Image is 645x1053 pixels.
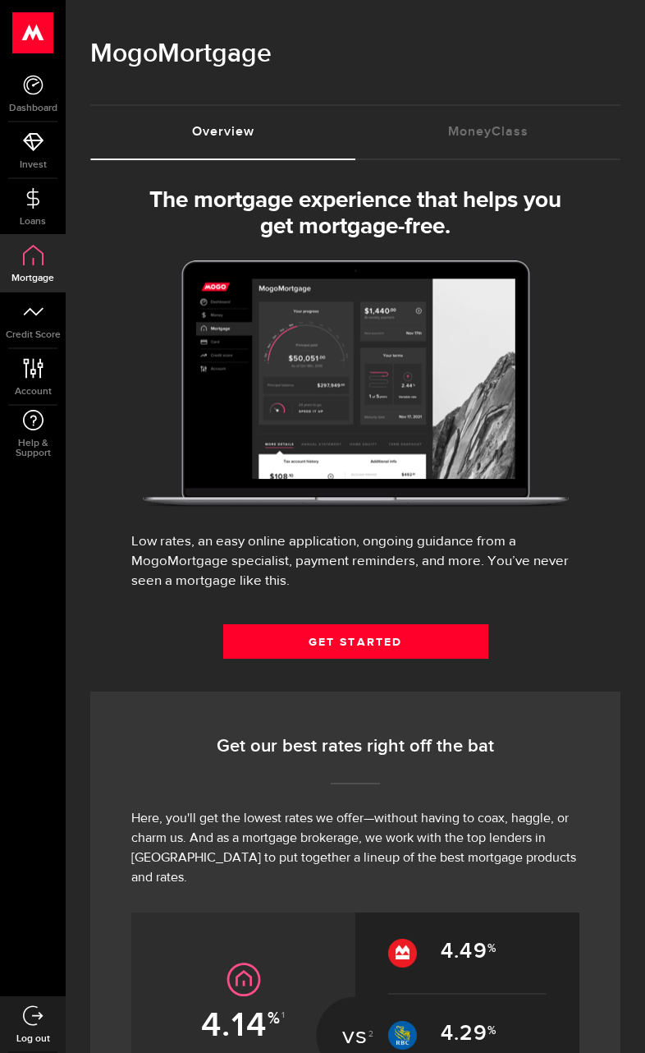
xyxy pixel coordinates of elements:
div: Low rates, an easy online application, ongoing guidance from a MogoMortgage specialist, payment r... [131,532,579,591]
a: Overview [90,106,355,159]
p: Here, you'll get the lowest rates we offer—without having to coax, haggle, or charm us. And as a ... [131,809,579,888]
span: 4.14 [201,1005,281,1046]
h4: Get our best rates right off the bat [131,735,579,758]
button: Open LiveChat chat widget [13,7,62,56]
h3: The mortgage experience that helps you get mortgage-free. [135,187,576,240]
div: 4.49 [441,942,496,964]
img: bmo_3x.png [388,939,417,968]
a: Get Started [223,624,488,659]
div: 4.29 [441,1024,496,1046]
img: rbc_3x.png [388,1021,417,1050]
ul: Tabs Navigation [90,104,620,160]
sup: 1 [281,1010,286,1020]
a: MoneyClass [355,106,620,159]
span: Mogo [90,38,158,70]
h1: Mortgage [90,33,620,76]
